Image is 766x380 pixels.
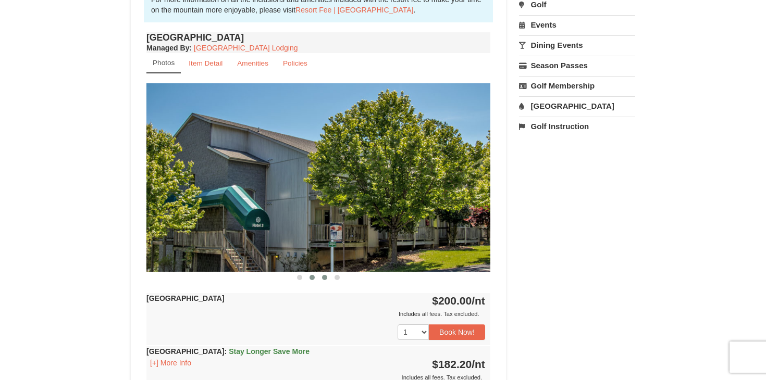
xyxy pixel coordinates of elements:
[432,295,485,307] strong: $200.00
[146,294,225,302] strong: [GEOGRAPHIC_DATA]
[230,53,275,73] a: Amenities
[146,83,490,271] img: 18876286-38-67a0a055.jpg
[519,76,635,95] a: Golf Membership
[146,347,310,356] strong: [GEOGRAPHIC_DATA]
[182,53,229,73] a: Item Detail
[194,44,298,52] a: [GEOGRAPHIC_DATA] Lodging
[276,53,314,73] a: Policies
[237,59,268,67] small: Amenities
[295,6,413,14] a: Resort Fee | [GEOGRAPHIC_DATA]
[153,59,175,67] small: Photos
[472,295,485,307] span: /nt
[189,59,223,67] small: Item Detail
[519,15,635,34] a: Events
[146,309,485,319] div: Includes all fees. Tax excluded.
[146,44,189,52] span: Managed By
[146,53,181,73] a: Photos
[519,96,635,116] a: [GEOGRAPHIC_DATA]
[146,32,490,43] h4: [GEOGRAPHIC_DATA]
[225,347,227,356] span: :
[519,35,635,55] a: Dining Events
[519,56,635,75] a: Season Passes
[472,358,485,370] span: /nt
[146,44,192,52] strong: :
[432,358,472,370] span: $182.20
[229,347,310,356] span: Stay Longer Save More
[519,117,635,136] a: Golf Instruction
[146,357,195,369] button: [+] More Info
[429,324,485,340] button: Book Now!
[283,59,307,67] small: Policies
